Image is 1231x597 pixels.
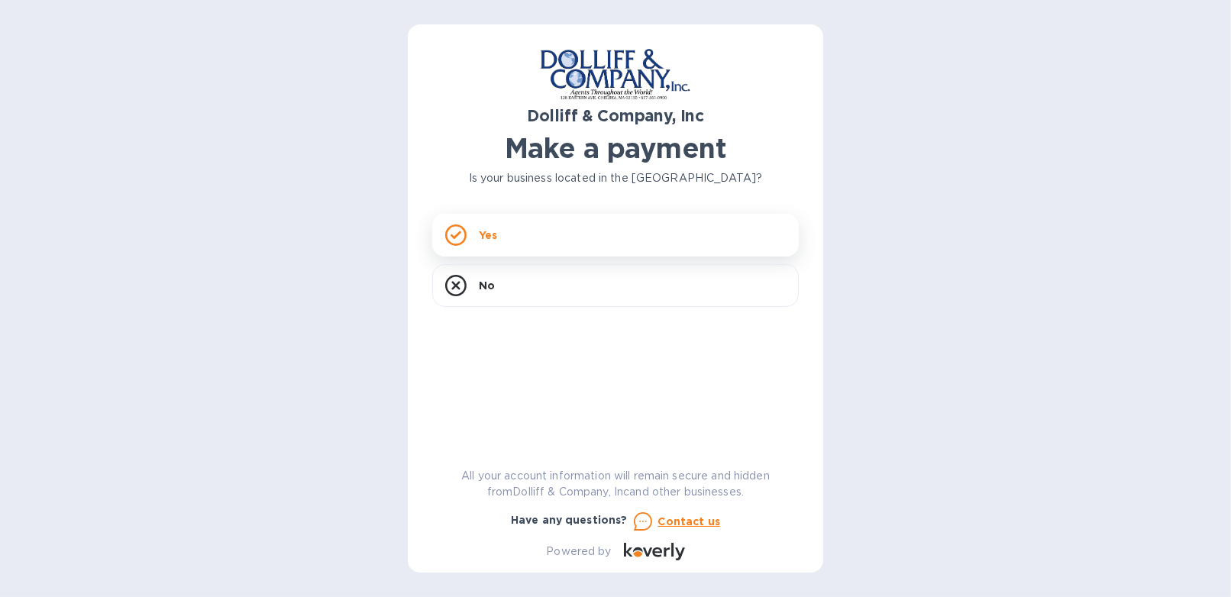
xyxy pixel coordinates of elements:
[479,228,497,243] p: Yes
[432,468,799,500] p: All your account information will remain secure and hidden from Dolliff & Company, Inc and other ...
[546,544,611,560] p: Powered by
[527,106,704,125] b: Dolliff & Company, Inc
[658,515,721,528] u: Contact us
[479,278,495,293] p: No
[511,514,628,526] b: Have any questions?
[432,170,799,186] p: Is your business located in the [GEOGRAPHIC_DATA]?
[432,132,799,164] h1: Make a payment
